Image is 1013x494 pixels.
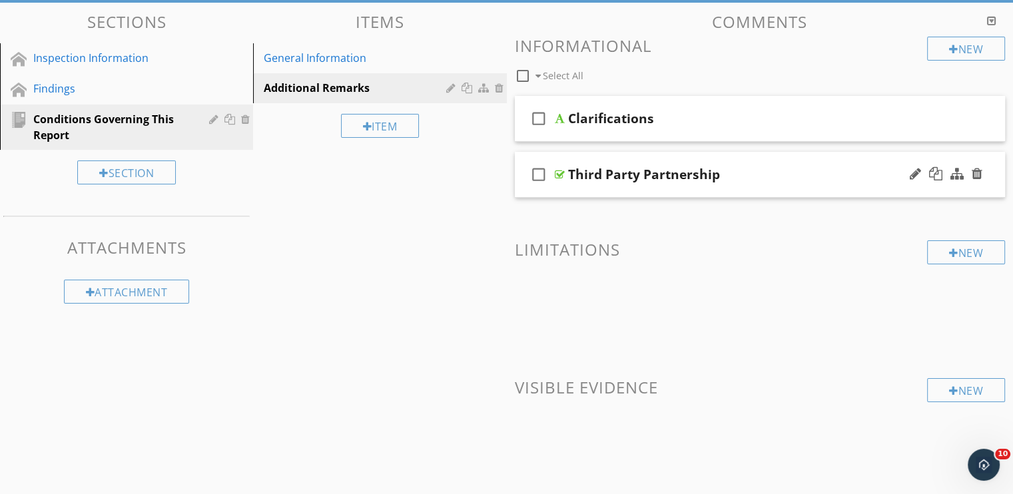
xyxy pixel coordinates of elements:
div: New [927,37,1005,61]
span: Select All [543,69,583,82]
iframe: Intercom live chat [968,449,1000,481]
div: Section [77,160,176,184]
div: New [927,378,1005,402]
h3: Visible Evidence [515,378,1006,396]
div: Attachment [64,280,190,304]
div: New [927,240,1005,264]
div: Inspection Information [33,50,190,66]
h3: Limitations [515,240,1006,258]
div: Item [341,114,420,138]
h3: Informational [515,37,1006,55]
h3: Comments [515,13,1006,31]
div: General Information [264,50,450,66]
div: Clarifications [568,111,654,126]
div: Findings [33,81,190,97]
i: check_box_outline_blank [528,158,549,190]
span: 10 [995,449,1010,459]
div: Conditions Governing This Report [33,111,190,143]
div: Third Party Partnership [568,166,720,182]
h3: Items [253,13,506,31]
i: check_box_outline_blank [528,103,549,134]
div: Additional Remarks [264,80,450,96]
